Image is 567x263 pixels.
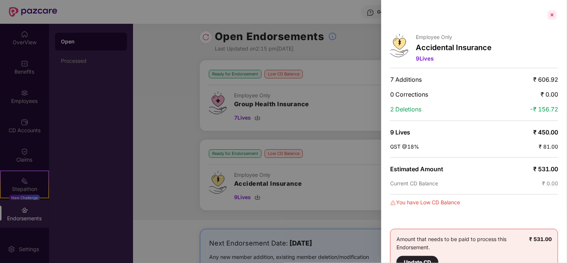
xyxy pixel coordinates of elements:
b: ₹ 531.00 [529,236,552,242]
span: 0 Corrections [390,91,428,98]
span: ₹ 0.00 [541,91,558,98]
span: -₹ 156.72 [529,105,558,113]
div: You have Low CD Balance [390,198,558,207]
span: 9 Lives [416,55,434,62]
span: 7 Additions [390,76,422,83]
span: ₹ 531.00 [533,165,558,173]
p: Accidental Insurance [416,43,492,52]
span: ₹ 0.00 [542,180,558,186]
span: Current CD Balance [390,180,438,186]
span: 2 Deletions [390,105,421,113]
p: Employee Only [416,34,492,40]
span: ₹ 450.00 [533,129,558,136]
span: ₹ 81.00 [539,143,558,150]
span: ₹ 606.92 [533,76,558,83]
span: Estimated Amount [390,165,443,173]
span: GST @18% [390,143,419,150]
span: 9 Lives [390,129,410,136]
img: svg+xml;base64,PHN2ZyB4bWxucz0iaHR0cDovL3d3dy53My5vcmcvMjAwMC9zdmciIHdpZHRoPSI0OS4zMjEiIGhlaWdodD... [390,34,408,57]
img: svg+xml;base64,PHN2ZyBpZD0iRGFuZ2VyLTMyeDMyIiB4bWxucz0iaHR0cDovL3d3dy53My5vcmcvMjAwMC9zdmciIHdpZH... [390,200,396,206]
